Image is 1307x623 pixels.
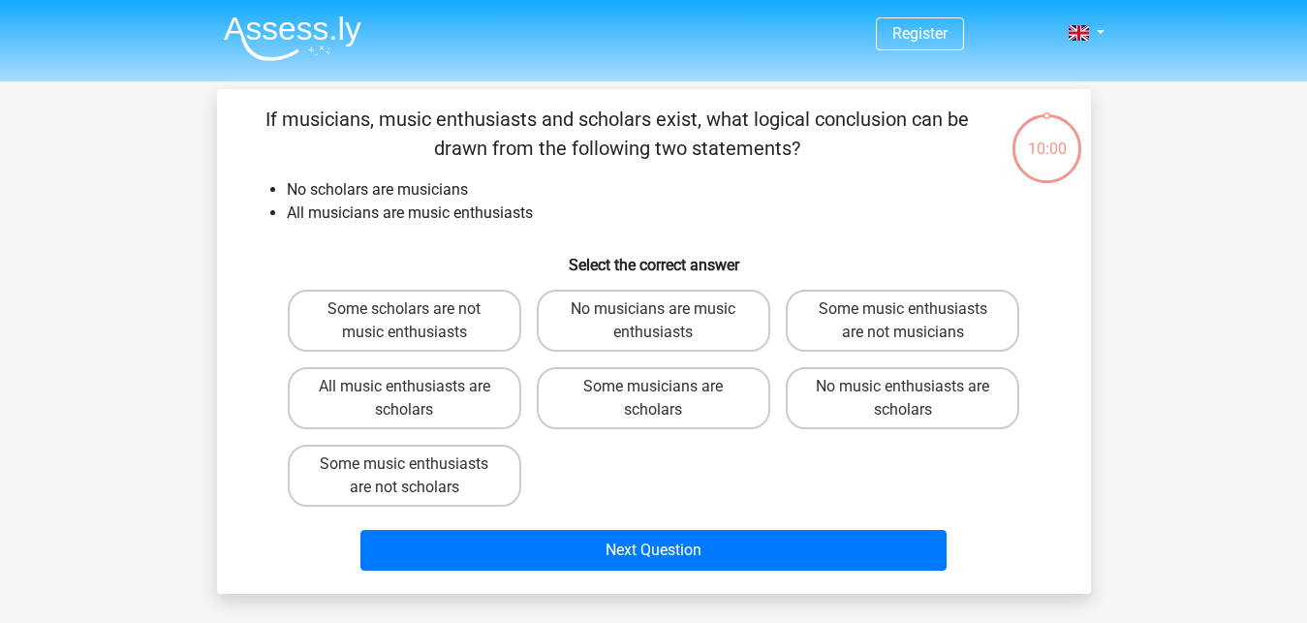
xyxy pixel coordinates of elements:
[360,530,947,571] button: Next Question
[537,290,770,352] label: No musicians are music enthusiasts
[248,105,987,163] p: If musicians, music enthusiasts and scholars exist, what logical conclusion can be drawn from the...
[248,240,1060,274] h6: Select the correct answer
[1011,112,1083,161] div: 10:00
[786,290,1019,352] label: Some music enthusiasts are not musicians
[786,367,1019,429] label: No music enthusiasts are scholars
[287,202,1060,225] li: All musicians are music enthusiasts
[287,178,1060,202] li: No scholars are musicians
[288,445,521,507] label: Some music enthusiasts are not scholars
[892,24,948,43] a: Register
[288,290,521,352] label: Some scholars are not music enthusiasts
[288,367,521,429] label: All music enthusiasts are scholars
[224,16,361,61] img: Assessly
[537,367,770,429] label: Some musicians are scholars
